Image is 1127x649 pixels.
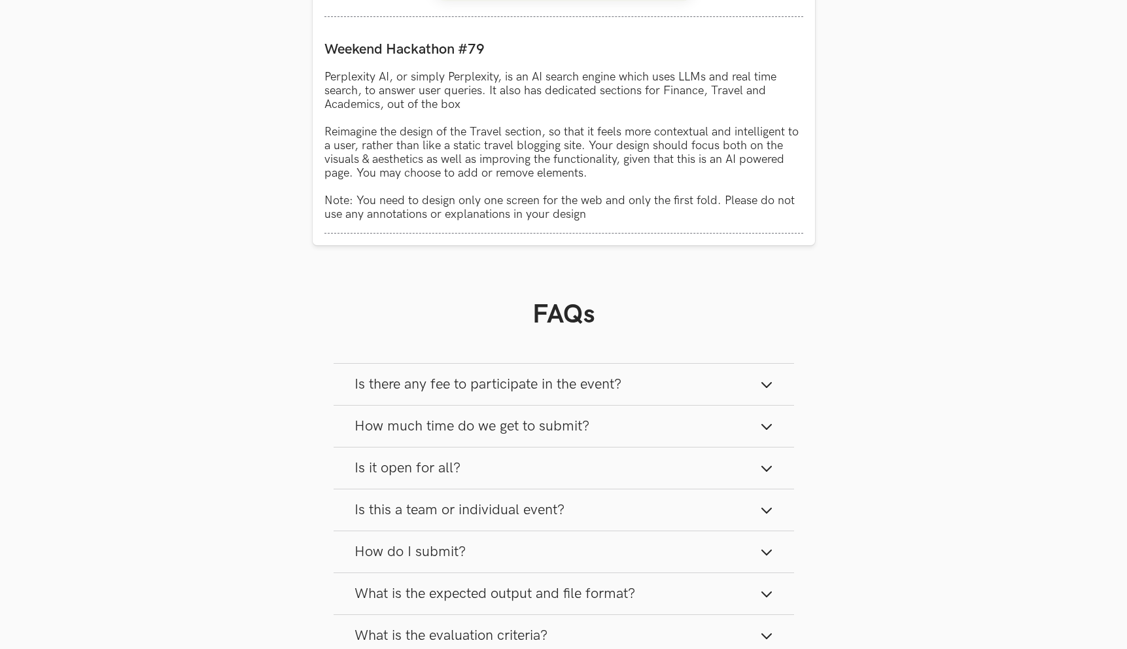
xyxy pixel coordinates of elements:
[334,531,794,572] button: How do I submit?
[334,447,794,489] button: Is it open for all?
[355,501,564,519] span: Is this a team or individual event?
[355,585,635,603] span: What is the expected output and file format?
[355,543,466,561] span: How do I submit?
[334,573,794,614] button: What is the expected output and file format?
[334,364,794,405] button: Is there any fee to participate in the event?
[355,417,589,435] span: How much time do we get to submit?
[324,70,803,221] p: Perplexity AI, or simply Perplexity, is an AI search engine which uses LLMs and real time search,...
[334,299,794,330] h1: FAQs
[355,459,460,477] span: Is it open for all?
[324,41,803,58] label: Weekend Hackathon #79
[355,376,621,393] span: Is there any fee to participate in the event?
[334,489,794,531] button: Is this a team or individual event?
[355,627,547,644] span: What is the evaluation criteria?
[334,406,794,447] button: How much time do we get to submit?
